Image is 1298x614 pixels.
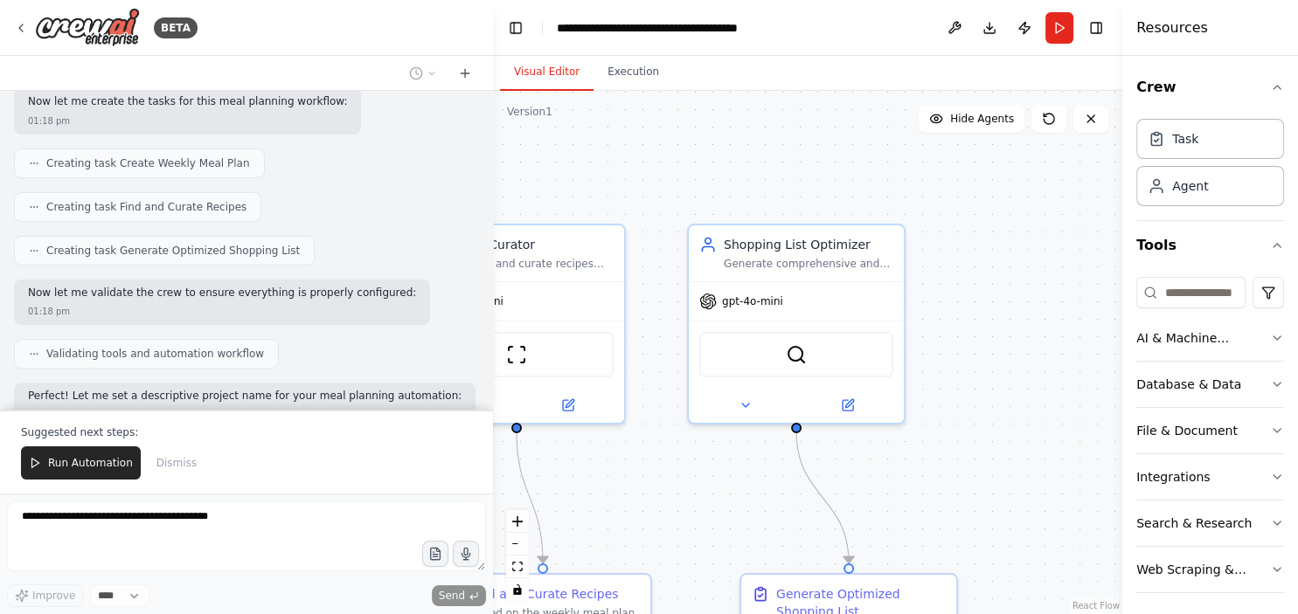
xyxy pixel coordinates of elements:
[451,63,479,84] button: Start a new chat
[507,105,552,119] div: Version 1
[46,156,250,170] span: Creating task Create Weekly Meal Plan
[506,555,529,578] button: fit view
[593,54,673,91] button: Execution
[7,584,83,607] button: Improve
[506,578,529,601] button: toggle interactivity
[919,105,1024,133] button: Hide Agents
[1072,601,1120,611] a: React Flow attribution
[28,95,347,109] p: Now let me create the tasks for this meal planning workflow:
[724,257,893,271] div: Generate comprehensive and organized shopping lists based on the weekly meal plan and recipes. Op...
[156,456,197,470] span: Dismiss
[28,114,70,128] div: 01:18 pm
[46,244,300,258] span: Creating task Generate Optimized Shopping List
[46,347,264,361] span: Validating tools and automation workflow
[21,425,472,439] p: Suggested next steps:
[506,510,529,601] div: React Flow controls
[1136,329,1270,347] div: AI & Machine Learning
[786,344,807,365] img: SerperDevTool
[407,224,626,424] div: Recipe CuratorResearch and curate recipes from {favorite_food_blogs} and discover new recipes tha...
[1136,468,1210,486] div: Integrations
[500,54,593,91] button: Visual Editor
[557,19,753,37] nav: breadcrumb
[439,589,465,603] span: Send
[1136,561,1270,578] div: Web Scraping & Browsing
[724,236,893,253] div: Shopping List Optimizer
[422,541,448,567] button: Upload files
[21,446,141,479] button: Run Automation
[402,63,444,84] button: Switch to previous chat
[1136,315,1284,361] button: AI & Machine Learning
[518,395,617,416] button: Open in side panel
[1136,17,1208,38] h4: Resources
[28,409,70,422] div: 01:18 pm
[788,431,857,562] g: Edge from 438e9ce6-2e77-4564-b27b-2b27e19330cf to f4312ce9-9cdb-447a-9da5-92d72a9b0e17
[950,112,1014,126] span: Hide Agents
[32,589,75,603] span: Improve
[506,533,529,555] button: zoom out
[1136,270,1284,607] div: Tools
[46,200,246,214] span: Creating task Find and Curate Recipes
[1172,130,1198,148] div: Task
[798,395,897,416] button: Open in side panel
[470,585,619,603] div: Find and Curate Recipes
[508,431,552,562] g: Edge from 6e7e3013-cce8-46a5-922a-50a4a44a8346 to e8776ab4-f487-417b-83b1-99564836e881
[48,456,133,470] span: Run Automation
[722,294,783,308] span: gpt-4o-mini
[28,286,416,300] p: Now let me validate the crew to ensure everything is properly configured:
[503,16,528,40] button: Hide left sidebar
[1136,112,1284,220] div: Crew
[1172,177,1208,195] div: Agent
[1136,547,1284,592] button: Web Scraping & Browsing
[1084,16,1108,40] button: Hide right sidebar
[453,541,479,567] button: Click to speak your automation idea
[35,8,140,47] img: Logo
[1136,63,1284,112] button: Crew
[1136,408,1284,453] button: File & Document
[506,510,529,533] button: zoom in
[1136,454,1284,500] button: Integrations
[687,224,906,424] div: Shopping List OptimizerGenerate comprehensive and organized shopping lists based on the weekly me...
[1136,362,1284,407] button: Database & Data
[1136,422,1238,439] div: File & Document
[444,236,614,253] div: Recipe Curator
[148,446,205,479] button: Dismiss
[154,17,198,38] div: BETA
[432,585,486,606] button: Send
[506,344,527,365] img: ScrapeWebsiteTool
[28,305,70,318] div: 01:18 pm
[1136,500,1284,546] button: Search & Research
[1136,376,1241,393] div: Database & Data
[444,257,614,271] div: Research and curate recipes from {favorite_food_blogs} and discover new recipes that match the me...
[28,390,462,404] p: Perfect! Let me set a descriptive project name for your meal planning automation:
[1136,221,1284,270] button: Tools
[1136,514,1252,532] div: Search & Research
